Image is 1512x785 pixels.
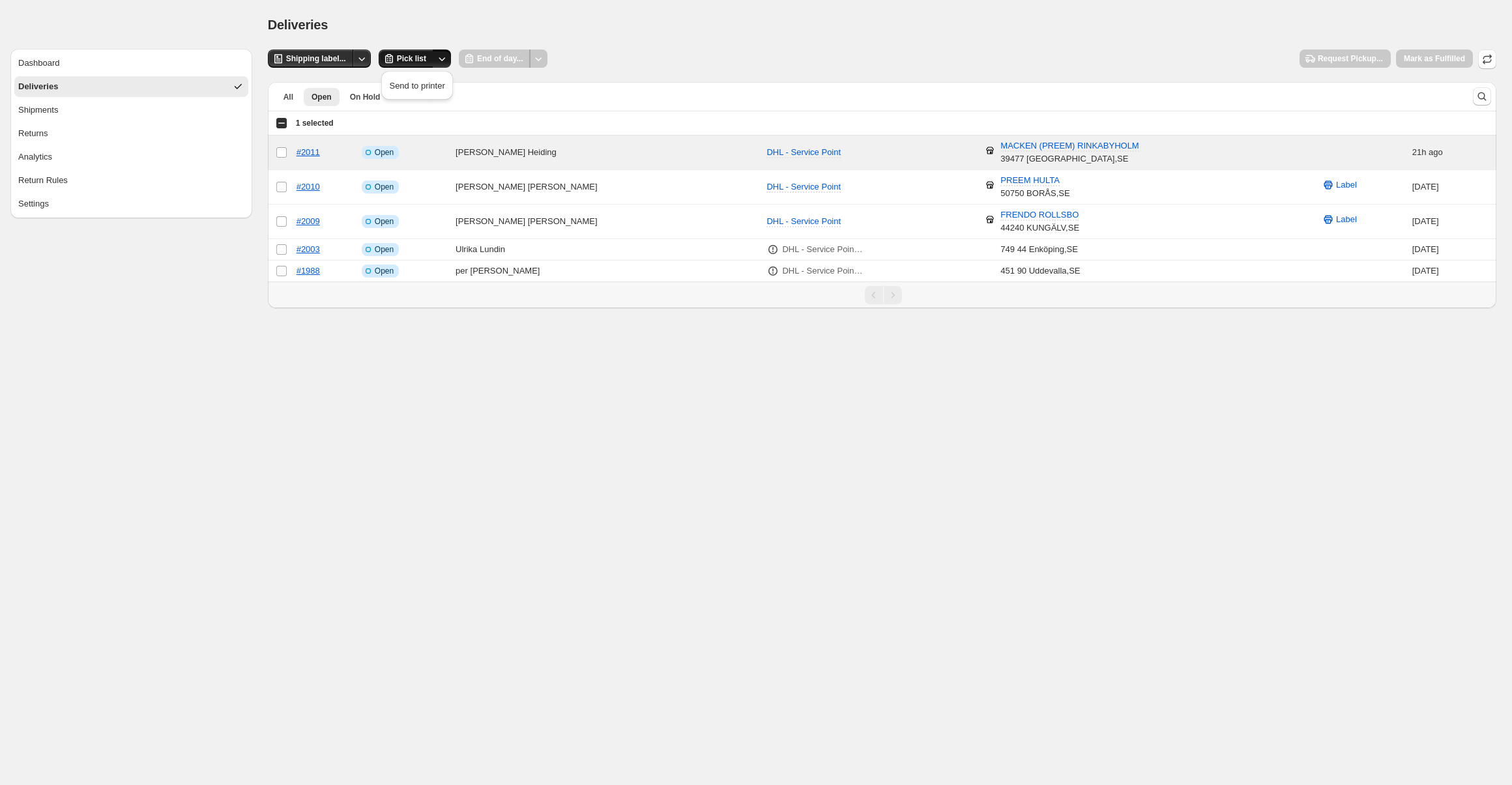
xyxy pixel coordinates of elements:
span: DHL - Service Point [766,147,841,157]
button: Label [1314,209,1365,230]
a: #2011 [297,147,320,157]
time: Wednesday, September 3, 2025 at 5:25:07 AM [1412,266,1439,276]
button: DHL - Service Point [759,142,849,163]
button: Analytics [14,147,248,167]
button: Other actions [433,50,451,68]
div: Returns [18,127,48,140]
span: Pick list [397,53,426,64]
span: Shipping label... [286,53,346,64]
button: Search and filter results [1473,87,1491,106]
div: Deliveries [18,80,58,93]
button: DHL - Service Point [759,177,849,197]
div: 39477 [GEOGRAPHIC_DATA] , SE [1000,139,1139,165]
span: Open [375,266,394,276]
span: All [283,92,293,102]
td: per [PERSON_NAME] [452,261,763,282]
button: Shipping label... [268,50,354,68]
button: Return Rules [14,170,248,191]
td: ago [1408,136,1496,170]
span: DHL - Service Point [766,182,841,192]
div: Return Rules [18,174,68,187]
div: Analytics [18,150,52,164]
a: #2003 [297,244,320,254]
time: Tuesday, September 16, 2025 at 11:48:58 AM [1412,182,1439,192]
span: 1 selected [296,118,334,128]
button: DHL - Service Point, TEMPO JACOBS MATCENTER (12.3 km) [774,261,871,281]
button: Shipments [14,100,248,121]
p: DHL - Service Point, ICA NÄRA [GEOGRAPHIC_DATA] (1.8 km) [782,243,864,256]
span: Open [375,182,394,192]
p: DHL - Service Point, TEMPO JACOBS MATCENTER (12.3 km) [782,264,864,278]
button: Returns [14,123,248,144]
div: 451 90 Uddevalla , SE [1000,264,1080,278]
a: #2010 [297,182,320,192]
button: Deliveries [14,76,248,97]
button: DHL - Service Point [759,211,849,232]
button: Settings [14,193,248,214]
span: Deliveries [268,18,328,32]
button: Label [1314,175,1365,195]
div: Shipments [18,104,58,117]
td: [PERSON_NAME] [PERSON_NAME] [452,170,763,205]
button: DHL - Service Point, ICA NÄRA [GEOGRAPHIC_DATA] (1.8 km) [774,239,871,260]
time: Tuesday, September 16, 2025 at 9:48:51 AM [1412,216,1439,226]
td: Ulrika Lundin [452,239,763,261]
span: MACKEN (PREEM) RINKABYHOLM [1000,141,1139,152]
span: Send to printer [389,81,444,91]
div: 749 44 Enköping , SE [1000,243,1078,256]
span: Open [312,92,332,102]
td: [PERSON_NAME] [PERSON_NAME] [452,205,763,239]
span: FRENDO ROLLSBO [1000,210,1079,221]
span: Open [375,147,394,158]
button: MACKEN (PREEM) RINKABYHOLM [993,136,1146,156]
button: FRENDO ROLLSBO [993,205,1086,225]
td: [PERSON_NAME] Heiding [452,136,763,170]
button: Pick list [379,50,434,68]
a: #1988 [297,266,320,276]
span: PREEM HULTA [1000,175,1060,186]
div: 50750 BORÅS , SE [1000,174,1069,200]
div: 44240 KUNGÄLV , SE [1000,208,1079,235]
span: Open [375,216,394,227]
button: Dashboard [14,53,248,74]
time: Friday, September 12, 2025 at 2:11:23 PM [1412,244,1439,254]
div: Dashboard [18,57,60,70]
span: Open [375,244,394,255]
span: Label [1336,213,1357,226]
button: Other actions [353,50,371,68]
button: PREEM HULTA [993,170,1068,191]
a: #2009 [297,216,320,226]
time: Tuesday, September 16, 2025 at 3:23:16 PM [1412,147,1427,157]
div: Settings [18,197,49,210]
span: Label [1336,178,1357,192]
span: DHL - Service Point [766,216,841,226]
span: On Hold [350,92,381,102]
nav: Pagination [268,281,1496,308]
